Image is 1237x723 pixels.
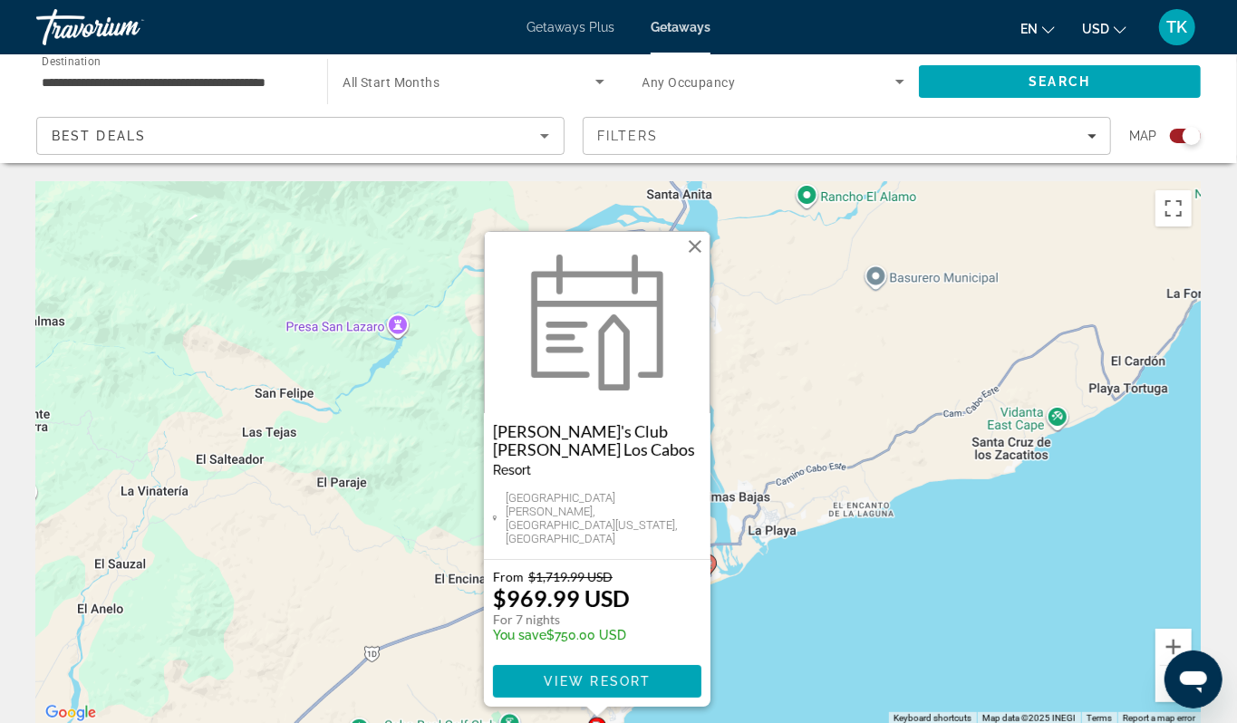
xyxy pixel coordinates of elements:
button: View Resort [493,665,701,698]
span: View Resort [543,674,650,689]
p: $969.99 USD [493,584,630,612]
span: From [493,569,524,584]
a: Report a map error [1123,713,1195,723]
input: Select destination [42,72,304,93]
button: Search [919,65,1201,98]
a: Raintree's Club Regina Los Cabos [484,231,710,413]
span: Resort [493,463,531,477]
span: Search [1029,74,1091,89]
span: You save [493,628,546,642]
span: Filters [597,129,659,143]
a: Travorium [36,4,217,51]
span: TK [1167,18,1188,36]
button: Change currency [1082,15,1126,42]
button: Zoom in [1155,629,1192,665]
span: USD [1082,22,1109,36]
img: Raintree's Club Regina Los Cabos [520,255,674,390]
button: Toggle fullscreen view [1155,190,1192,227]
a: Getaways [651,20,710,34]
p: For 7 nights [493,612,630,628]
span: $1,719.99 USD [528,569,613,584]
span: [GEOGRAPHIC_DATA][PERSON_NAME], [GEOGRAPHIC_DATA][US_STATE], [GEOGRAPHIC_DATA] [506,491,701,545]
button: Change language [1020,15,1055,42]
span: All Start Months [343,75,440,90]
a: [PERSON_NAME]'s Club [PERSON_NAME] Los Cabos [493,422,701,458]
span: Best Deals [52,129,146,143]
mat-select: Sort by [52,125,549,147]
span: Map data ©2025 INEGI [982,713,1076,723]
span: Map [1129,123,1156,149]
span: Any Occupancy [643,75,736,90]
button: Filters [583,117,1111,155]
button: User Menu [1154,8,1201,46]
a: Getaways Plus [527,20,614,34]
button: Close [681,233,709,260]
span: Destination [42,55,101,68]
button: Zoom out [1155,666,1192,702]
span: en [1020,22,1038,36]
a: Terms (opens in new tab) [1087,713,1112,723]
p: $750.00 USD [493,628,630,642]
iframe: Button to launch messaging window [1165,651,1223,709]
